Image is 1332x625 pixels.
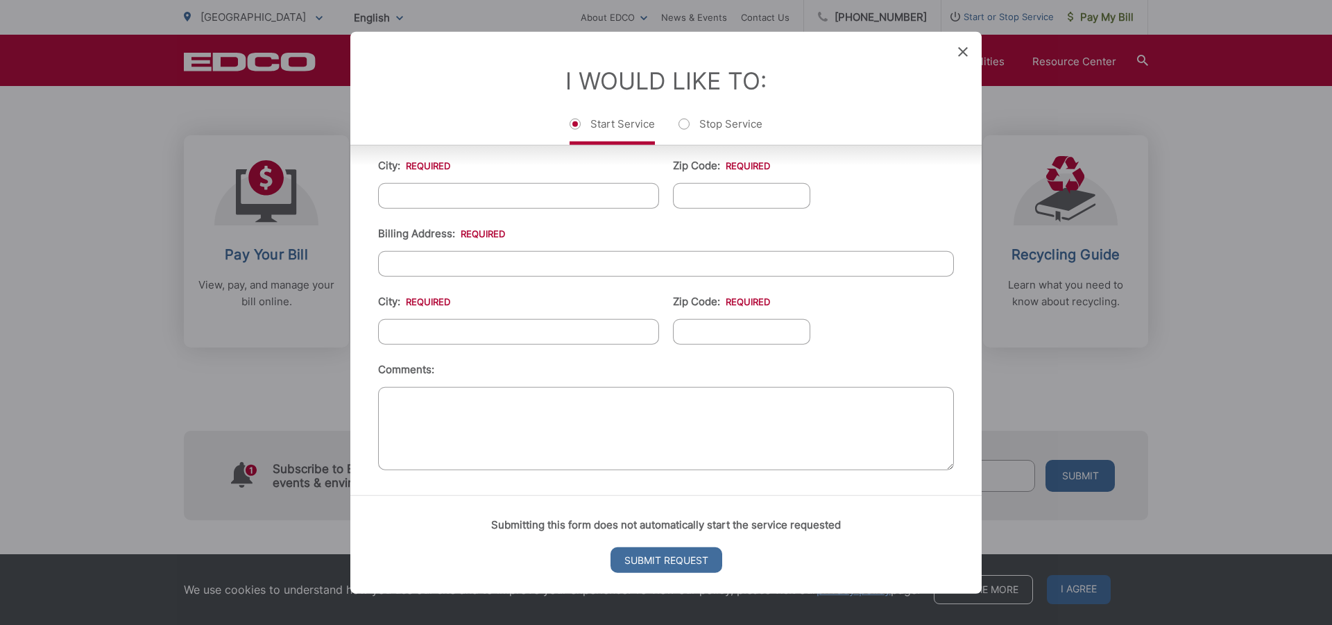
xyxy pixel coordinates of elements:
label: City: [378,159,450,171]
strong: Submitting this form does not automatically start the service requested [491,518,841,531]
label: Comments: [378,363,434,375]
label: Billing Address: [378,227,505,239]
input: Submit Request [610,547,722,573]
label: City: [378,295,450,307]
label: Zip Code: [673,295,770,307]
label: Start Service [570,117,655,144]
label: Stop Service [678,117,762,144]
label: Zip Code: [673,159,770,171]
label: I Would Like To: [565,66,767,94]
